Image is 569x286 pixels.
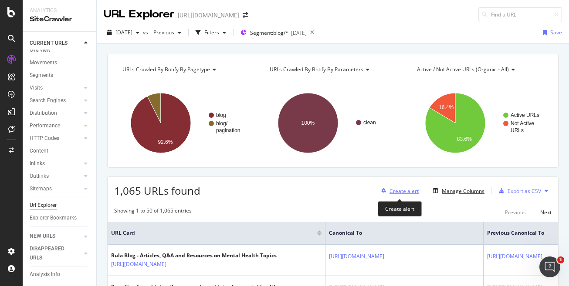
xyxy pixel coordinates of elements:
text: blog [216,112,226,118]
text: 92.6% [158,139,173,145]
div: NEW URLS [30,232,55,241]
div: Manage Columns [442,187,484,195]
span: 2025 Aug. 9th [115,29,132,36]
text: Not Active [511,120,534,126]
div: [DATE] [291,29,307,37]
span: Previous [150,29,174,36]
button: Create alert [378,184,419,198]
a: Search Engines [30,96,81,105]
button: Segment:blog/*[DATE] [237,26,307,40]
a: Url Explorer [30,201,90,210]
a: Outlinks [30,172,81,181]
a: HTTP Codes [30,134,81,143]
a: [URL][DOMAIN_NAME] [111,260,166,269]
div: Distribution [30,109,57,118]
div: Previous [505,209,526,216]
iframe: Intercom live chat [539,256,560,277]
a: Overview [30,46,90,55]
div: Analytics [30,7,89,14]
div: Showing 1 to 50 of 1,065 entries [114,207,192,217]
div: Next [540,209,552,216]
div: SiteCrawler [30,14,89,24]
span: Canonical To [329,229,467,237]
div: HTTP Codes [30,134,59,143]
a: DISAPPEARED URLS [30,244,81,263]
a: NEW URLS [30,232,81,241]
div: DISAPPEARED URLS [30,244,74,263]
a: Inlinks [30,159,81,168]
span: 1 [557,256,564,263]
button: [DATE] [104,26,143,40]
button: Manage Columns [430,186,484,196]
input: Find a URL [478,7,562,22]
span: Segment: blog/* [250,29,288,37]
h4: URLs Crawled By Botify By pagetype [121,63,249,76]
div: Search Engines [30,96,66,105]
div: Inlinks [30,159,45,168]
a: [URL][DOMAIN_NAME] [487,252,542,261]
a: Visits [30,83,81,93]
div: Filters [204,29,219,36]
text: 100% [301,120,315,126]
a: Analysis Info [30,270,90,279]
button: Previous [150,26,185,40]
svg: A chart. [409,85,552,161]
a: Explorer Bookmarks [30,213,90,223]
div: [URL][DOMAIN_NAME] [178,11,239,20]
svg: A chart. [114,85,257,161]
h4: URLs Crawled By Botify By parameters [268,63,396,76]
div: Performance [30,121,60,130]
text: pagination [216,127,240,133]
button: Previous [505,207,526,217]
div: Outlinks [30,172,49,181]
a: Content [30,146,90,156]
a: Distribution [30,109,81,118]
span: vs [143,29,150,36]
div: Save [550,29,562,36]
a: Segments [30,71,90,80]
a: Movements [30,58,90,67]
button: Filters [192,26,230,40]
div: CURRENT URLS [30,39,68,48]
div: Sitemaps [30,184,52,193]
text: Active URLs [511,112,539,118]
div: Overview [30,46,51,55]
div: Rula Blog - Articles, Q&A and Resources on Mental Health Topics [111,252,277,259]
text: 83.6% [457,136,472,142]
a: [URL][DOMAIN_NAME] [329,252,384,261]
div: Movements [30,58,57,67]
div: Analysis Info [30,270,60,279]
a: Sitemaps [30,184,81,193]
div: Create alert [389,187,419,195]
div: Visits [30,83,43,93]
div: Create alert [378,201,422,216]
h4: Active / Not Active URLs [415,63,544,76]
a: CURRENT URLS [30,39,81,48]
div: Export as CSV [508,187,541,195]
button: Next [540,207,552,217]
div: Content [30,146,48,156]
button: Save [539,26,562,40]
text: URLs [511,127,524,133]
div: Segments [30,71,53,80]
div: arrow-right-arrow-left [243,12,248,18]
a: Performance [30,121,81,130]
text: blog/ [216,120,228,126]
div: Explorer Bookmarks [30,213,77,223]
text: 16.4% [439,104,454,110]
div: URL Explorer [104,7,174,22]
span: Active / Not Active URLs (organic - all) [417,66,509,73]
span: URLs Crawled By Botify By pagetype [122,66,210,73]
span: URLs Crawled By Botify By parameters [270,66,363,73]
svg: A chart. [261,85,404,161]
text: clean [363,120,376,126]
span: URL Card [111,229,315,237]
span: 1,065 URLs found [114,183,200,198]
button: Export as CSV [495,184,541,198]
div: Url Explorer [30,201,57,210]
